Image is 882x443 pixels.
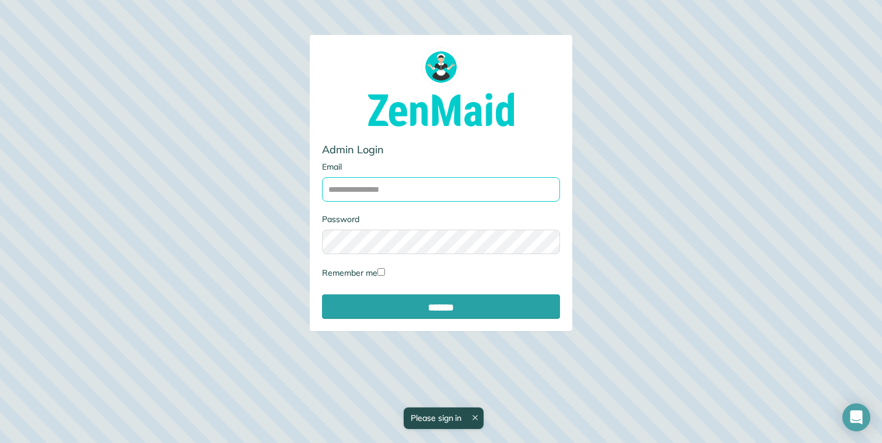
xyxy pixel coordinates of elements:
div: Open Intercom Messenger [842,403,870,431]
input: Remember me [377,268,385,276]
img: zenmaid_logo_round_1024px-f83841f553c80fb00d10b2e5adc95d57e2fed014ed32aeeeca2fcdb6e1dc3d85.png [421,47,461,87]
h3: Admin Login [322,144,560,156]
label: Password [322,213,560,225]
span: Remember me [322,268,377,278]
label: Email [322,161,560,173]
div: Please sign in [404,407,484,429]
img: ZenMaid [368,93,514,126]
